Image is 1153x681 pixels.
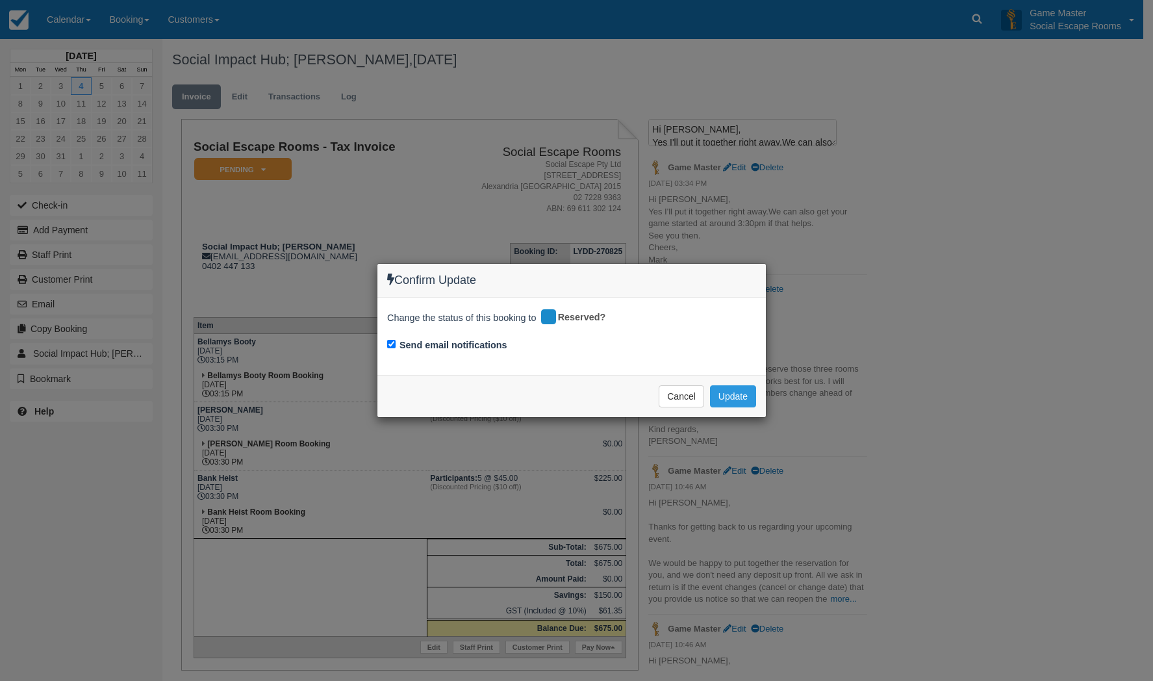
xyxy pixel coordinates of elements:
[387,311,537,328] span: Change the status of this booking to
[399,339,507,352] label: Send email notifications
[387,274,756,287] h4: Confirm Update
[710,385,756,407] button: Update
[659,385,704,407] button: Cancel
[539,307,615,328] div: Reserved?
